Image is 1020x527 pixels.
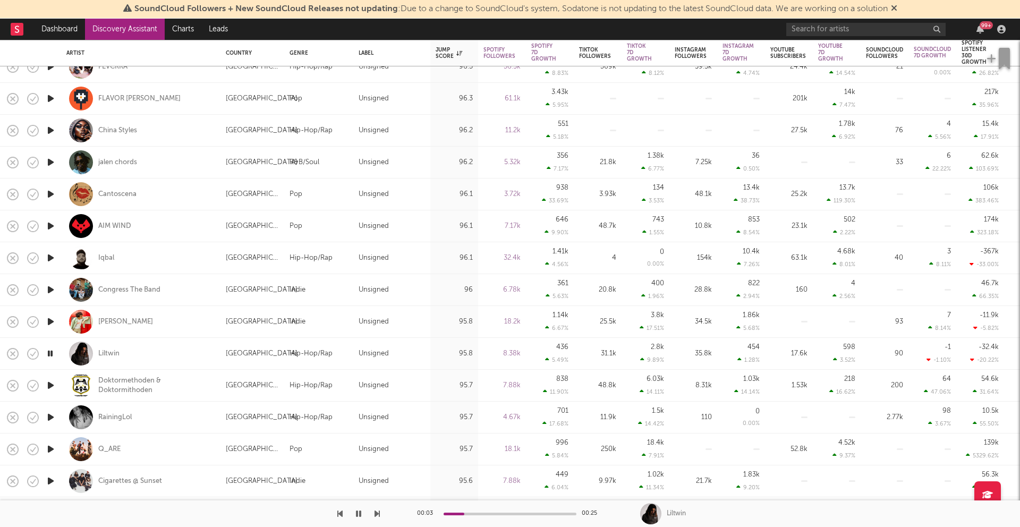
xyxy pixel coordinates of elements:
div: Jump Score [436,47,462,59]
div: [GEOGRAPHIC_DATA] [226,347,297,360]
div: 10.8k [675,220,712,233]
div: 28.8k [675,284,712,296]
div: 14.42 % [638,420,664,427]
div: 10.4k [743,248,760,255]
div: Cigarettes @ Sunset [98,477,162,486]
div: 21.7k [675,475,712,488]
div: 22.22 % [925,165,951,172]
a: China Styles [98,126,137,135]
div: Indie [290,316,305,328]
div: 2.56 % [832,293,855,300]
div: 4.67k [483,411,521,424]
div: 1.5k [652,407,664,414]
div: 64 [942,376,951,382]
div: 7.91 % [642,452,664,459]
div: [GEOGRAPHIC_DATA] [226,284,297,296]
div: 26.82 % [972,70,999,76]
div: 14.11 % [640,388,664,395]
div: 7 [947,312,951,319]
div: 3.72k [483,188,521,201]
div: 996 [556,439,568,446]
div: 46.7k [981,280,999,287]
a: jalen chords [98,158,137,167]
div: 139k [984,439,999,446]
div: -20.22 % [970,356,999,363]
div: 103.69 % [969,165,999,172]
div: 3.67 % [928,420,951,427]
div: [GEOGRAPHIC_DATA] [226,124,297,137]
div: 5.32k [483,156,521,169]
div: 0.00 % [647,261,664,267]
div: 323.18 % [970,229,999,236]
div: 21.8k [579,156,616,169]
div: 95.7 [436,443,473,456]
div: 36.5k [483,61,521,73]
a: Leads [201,19,235,40]
div: 106k [983,184,999,191]
div: 76 [866,124,903,137]
div: Country [226,50,274,56]
div: [GEOGRAPHIC_DATA] [226,379,279,392]
div: 2.8k [651,344,664,351]
div: Label [359,50,420,56]
div: 61.1k [483,92,521,105]
div: 18.1k [483,443,521,456]
div: 3 [947,248,951,255]
div: 4.52k [838,439,855,446]
a: Iqbal [98,253,114,263]
div: Unsigned [359,92,389,105]
div: 502 [844,216,855,223]
div: 160 [770,284,807,296]
div: 17.6k [770,347,807,360]
div: 853 [748,216,760,223]
a: Dashboard [34,19,85,40]
div: FLVCKKA [98,62,127,72]
div: 48.1k [675,188,712,201]
div: Spotify 7D Growth [531,43,556,62]
div: Unsigned [359,347,389,360]
div: 27.5k [770,124,807,137]
div: 96.3 [436,61,473,73]
div: RainingLol [98,413,132,422]
div: 4.74 % [736,70,760,76]
div: 938 [556,184,568,191]
div: 5.68 % [736,325,760,331]
div: 96.1 [436,252,473,265]
span: : Due to a change to SoundCloud's system, Sodatone is not updating to the latest SoundCloud data.... [134,5,888,13]
div: [GEOGRAPHIC_DATA] [226,188,279,201]
div: 17.51 % [640,325,664,331]
div: Unsigned [359,316,389,328]
a: Doktormethoden & Doktormithoden [98,376,212,395]
div: 96.3 [436,92,473,105]
div: Hip-Hop/Rap [290,411,333,424]
div: 14k [844,89,855,96]
div: 00:25 [582,507,603,520]
div: 3.93k [579,188,616,201]
div: 0.00 % [934,70,951,76]
div: Instagram Followers [675,47,707,59]
div: 1.38k [648,152,664,159]
div: Soundcloud 7D Growth [914,46,951,59]
div: 48.8k [579,379,616,392]
div: 218 [844,376,855,382]
div: 7.25k [675,156,712,169]
div: Tiktok 7D Growth [627,43,652,62]
div: 7.26 % [737,261,760,268]
div: 14.54 % [829,70,855,76]
div: 9.37 % [832,452,855,459]
div: -367k [980,248,999,255]
div: 1.28 % [737,356,760,363]
div: 0.50 % [736,165,760,172]
div: Unsigned [359,156,389,169]
div: 66.35 % [972,293,999,300]
div: -11.9k [980,312,999,319]
div: 15.4k [982,121,999,127]
div: 2.94 % [736,293,760,300]
div: AIM WIND [98,222,131,231]
div: 11.90 % [543,388,568,395]
div: Spotify Followers [483,47,515,59]
div: 6 [947,152,951,159]
div: 6.78k [483,284,521,296]
div: 93 [866,316,903,328]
